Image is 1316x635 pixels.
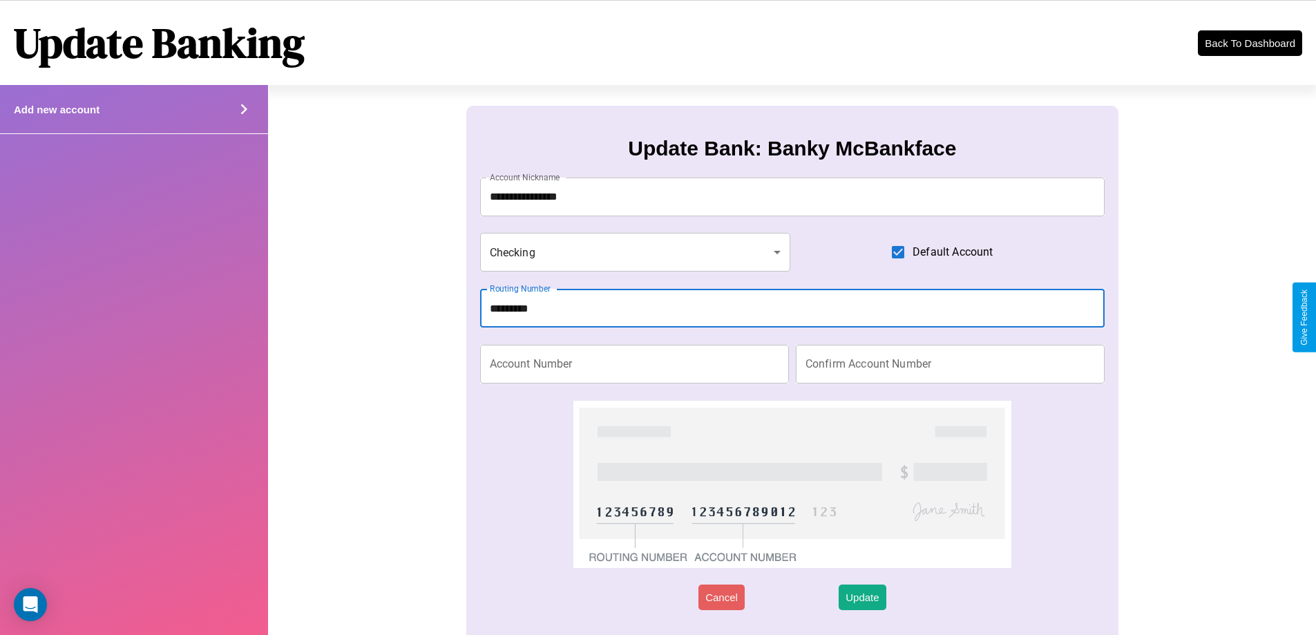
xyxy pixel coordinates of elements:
h3: Update Bank: Banky McBankface [628,137,956,160]
button: Cancel [698,585,745,610]
div: Open Intercom Messenger [14,588,47,621]
img: check [573,401,1011,568]
div: Give Feedback [1299,290,1309,345]
h4: Add new account [14,104,99,115]
h1: Update Banking [14,15,305,71]
span: Default Account [913,244,993,260]
button: Back To Dashboard [1198,30,1302,56]
button: Update [839,585,886,610]
label: Routing Number [490,283,551,294]
div: Checking [480,233,791,272]
label: Account Nickname [490,171,560,183]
